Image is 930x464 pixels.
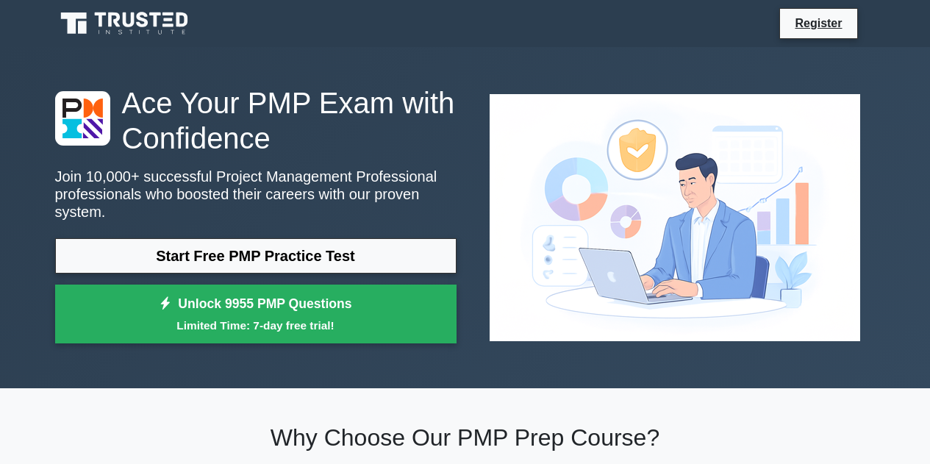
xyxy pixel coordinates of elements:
h1: Ace Your PMP Exam with Confidence [55,85,457,156]
img: Project Management Professional Preview [478,82,872,353]
h2: Why Choose Our PMP Prep Course? [55,424,876,451]
a: Start Free PMP Practice Test [55,238,457,274]
p: Join 10,000+ successful Project Management Professional professionals who boosted their careers w... [55,168,457,221]
a: Register [786,14,851,32]
a: Unlock 9955 PMP QuestionsLimited Time: 7-day free trial! [55,285,457,343]
small: Limited Time: 7-day free trial! [74,317,438,334]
